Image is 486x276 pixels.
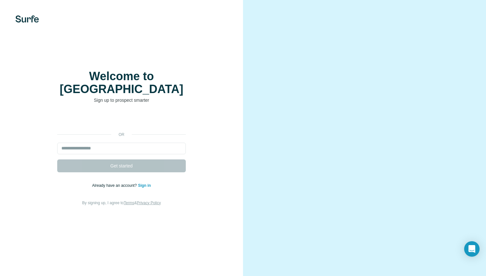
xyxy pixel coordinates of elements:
img: Surfe's logo [15,15,39,23]
iframe: Sign in with Google Button [54,113,189,127]
p: Sign up to prospect smarter [57,97,186,103]
span: By signing up, I agree to & [82,201,161,205]
span: Already have an account? [92,183,138,188]
a: Terms [124,201,134,205]
a: Privacy Policy [137,201,161,205]
h1: Welcome to [GEOGRAPHIC_DATA] [57,70,186,96]
div: Open Intercom Messenger [464,241,480,257]
a: Sign in [138,183,151,188]
p: or [111,132,132,138]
